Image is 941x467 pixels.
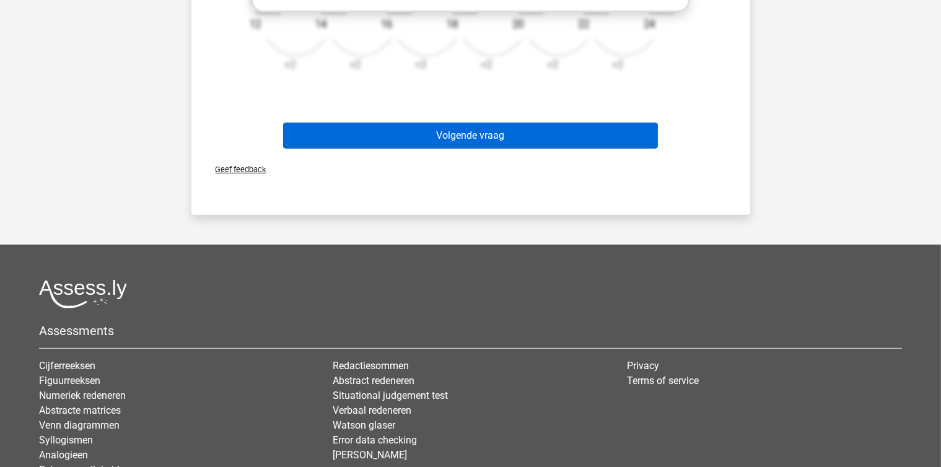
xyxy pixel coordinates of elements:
[349,59,361,71] text: +2
[481,59,492,71] text: +2
[39,360,95,372] a: Cijferreeksen
[612,59,623,71] text: +2
[39,375,100,386] a: Figuurreeksen
[333,375,414,386] a: Abstract redeneren
[333,404,411,416] a: Verbaal redeneren
[39,419,120,431] a: Venn diagrammen
[333,449,407,461] a: [PERSON_NAME]
[39,323,902,338] h5: Assessments
[250,19,261,31] text: 12
[512,19,523,31] text: 20
[333,390,448,401] a: Situational judgement test
[447,19,458,31] text: 18
[206,165,266,174] span: Geef feedback
[546,59,558,71] text: +2
[333,419,395,431] a: Watson glaser
[381,19,392,31] text: 16
[283,123,658,149] button: Volgende vraag
[284,59,295,71] text: +2
[315,19,326,31] text: 14
[627,360,659,372] a: Privacy
[627,375,699,386] a: Terms of service
[415,59,426,71] text: +2
[39,404,121,416] a: Abstracte matrices
[39,434,93,446] a: Syllogismen
[39,390,126,401] a: Numeriek redeneren
[333,434,417,446] a: Error data checking
[39,449,88,461] a: Analogieen
[333,360,409,372] a: Redactiesommen
[644,19,655,31] text: 24
[578,19,589,31] text: 22
[39,279,127,308] img: Assessly logo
